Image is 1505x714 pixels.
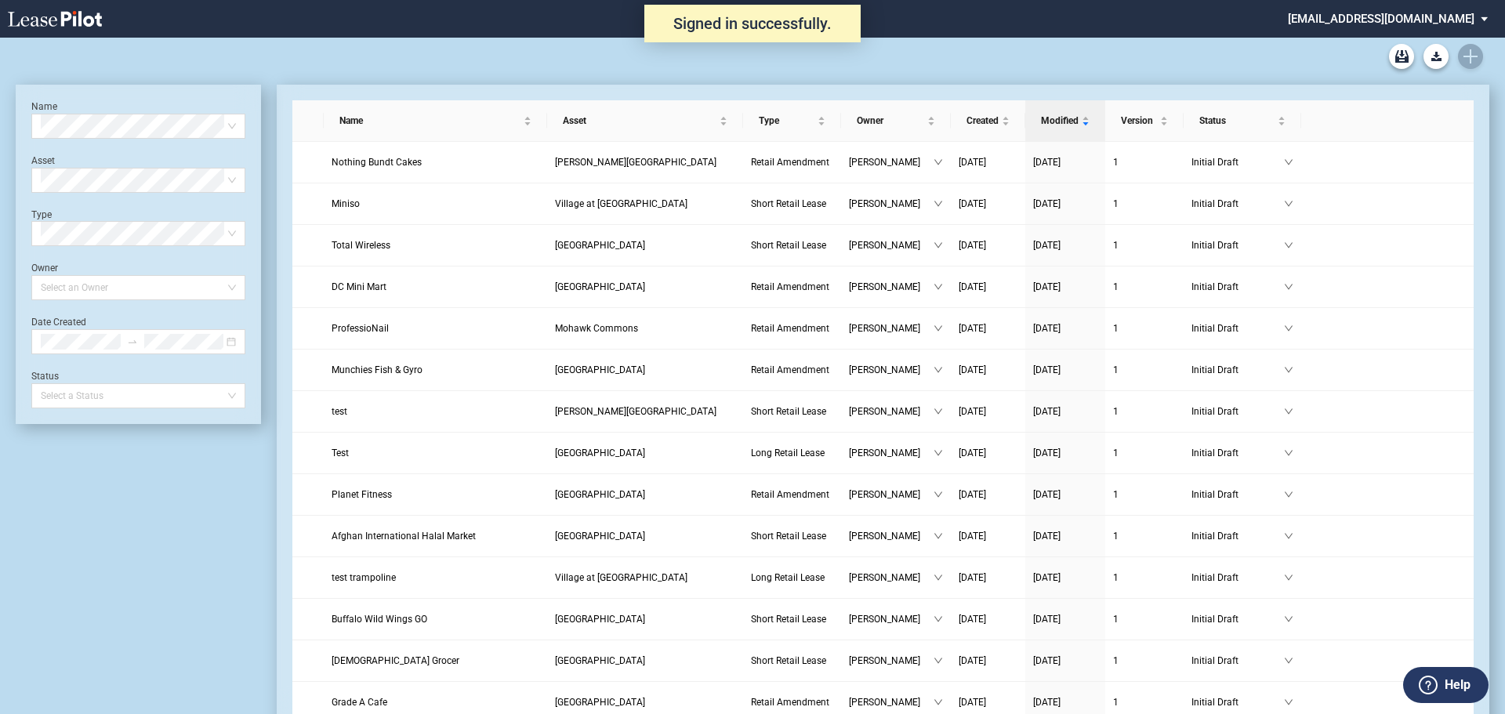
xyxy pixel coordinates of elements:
span: [PERSON_NAME] [849,154,934,170]
a: 1 [1113,445,1176,461]
a: [DATE] [959,487,1017,502]
span: Miniso [332,198,360,209]
a: Test [332,445,539,461]
span: Initial Draft [1191,445,1284,461]
span: Village at Allen [555,198,687,209]
span: Nothing Bundt Cakes [332,157,422,168]
span: Initial Draft [1191,362,1284,378]
label: Date Created [31,317,86,328]
span: Initial Draft [1191,321,1284,336]
a: 1 [1113,196,1176,212]
a: [DATE] [959,321,1017,336]
span: [DATE] [1033,489,1061,500]
span: Eastover Shopping Center [555,281,645,292]
span: down [934,282,943,292]
span: [DATE] [1033,448,1061,458]
a: [DATE] [1033,653,1097,669]
span: Indian Grocer [332,655,459,666]
span: Short Retail Lease [751,614,826,625]
span: Initial Draft [1191,694,1284,710]
span: DC Mini Mart [332,281,386,292]
a: [GEOGRAPHIC_DATA] [555,362,735,378]
span: [DATE] [1033,655,1061,666]
a: Village at [GEOGRAPHIC_DATA] [555,196,735,212]
a: [GEOGRAPHIC_DATA] [555,445,735,461]
a: 1 [1113,694,1176,710]
span: Short Retail Lease [751,240,826,251]
span: [PERSON_NAME] [849,237,934,253]
span: [DATE] [959,655,986,666]
a: [DATE] [1033,237,1097,253]
span: 1 [1113,240,1119,251]
span: Eastover Shopping Center [555,364,645,375]
span: down [934,698,943,707]
a: [DATE] [959,694,1017,710]
span: 1 [1113,198,1119,209]
span: Version [1121,113,1157,129]
span: Danada Square West [555,448,645,458]
a: [GEOGRAPHIC_DATA] [555,487,735,502]
span: Initial Draft [1191,404,1284,419]
span: down [934,407,943,416]
a: [DEMOGRAPHIC_DATA] Grocer [332,653,539,669]
span: down [1284,241,1293,250]
span: [PERSON_NAME] [849,487,934,502]
a: Nothing Bundt Cakes [332,154,539,170]
a: [GEOGRAPHIC_DATA] [555,653,735,669]
a: Long Retail Lease [751,570,833,585]
span: down [1284,282,1293,292]
a: 1 [1113,487,1176,502]
span: [DATE] [1033,281,1061,292]
label: Status [31,371,59,382]
span: down [934,573,943,582]
a: 1 [1113,653,1176,669]
span: Initial Draft [1191,196,1284,212]
span: [PERSON_NAME] [849,653,934,669]
th: Asset [547,100,743,142]
a: DC Mini Mart [332,279,539,295]
span: Short Retail Lease [751,531,826,542]
a: test trampoline [332,570,539,585]
span: down [1284,573,1293,582]
span: Taylor Square [555,157,716,168]
span: down [934,531,943,541]
a: Total Wireless [332,237,539,253]
a: [DATE] [1033,279,1097,295]
a: Short Retail Lease [751,611,833,627]
button: Help [1403,667,1489,703]
span: Beach Shopping Center [555,614,645,625]
span: down [934,241,943,250]
th: Version [1105,100,1184,142]
span: Status [1199,113,1275,129]
a: [DATE] [959,404,1017,419]
span: [DATE] [959,489,986,500]
span: 1 [1113,489,1119,500]
span: Retail Amendment [751,281,829,292]
a: 1 [1113,154,1176,170]
a: 1 [1113,321,1176,336]
a: [DATE] [959,528,1017,544]
span: Afghan International Halal Market [332,531,476,542]
a: Long Retail Lease [751,445,833,461]
span: Initial Draft [1191,237,1284,253]
span: [PERSON_NAME] [849,196,934,212]
a: Retail Amendment [751,694,833,710]
a: [GEOGRAPHIC_DATA] [555,611,735,627]
span: 1 [1113,655,1119,666]
a: [DATE] [959,362,1017,378]
span: down [934,199,943,208]
span: [PERSON_NAME] [849,321,934,336]
span: Retail Amendment [751,697,829,708]
button: Download Blank Form [1423,44,1449,69]
span: Short Retail Lease [751,198,826,209]
span: [PERSON_NAME] [849,528,934,544]
span: Mohawk Commons [555,323,638,334]
a: Afghan International Halal Market [332,528,539,544]
a: 1 [1113,404,1176,419]
span: 1 [1113,323,1119,334]
span: to [127,336,138,347]
span: [PERSON_NAME] [849,362,934,378]
span: Munchies Fish & Gyro [332,364,422,375]
label: Name [31,101,57,112]
a: [PERSON_NAME][GEOGRAPHIC_DATA] [555,154,735,170]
